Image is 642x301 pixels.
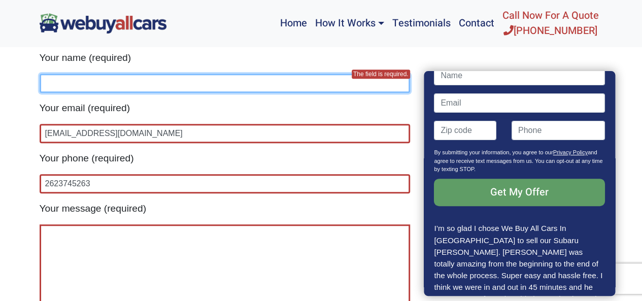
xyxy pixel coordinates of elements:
[40,13,166,33] img: We Buy All Cars in NJ logo
[434,66,605,85] input: Name
[512,121,605,140] input: Phone
[388,4,455,43] a: Testimonials
[455,4,498,43] a: Contact
[434,93,605,113] input: Email
[40,151,410,166] p: Your phone (required)
[434,179,605,206] input: Get My Offer
[498,4,603,43] a: Call Now For A Quote[PHONE_NUMBER]
[434,121,497,140] input: Zip code
[352,70,410,79] span: The field is required.
[40,101,410,116] p: Your email (required)
[40,202,410,216] p: Your message (required)
[434,148,605,179] p: By submitting your information, you agree to our and agree to receive text messages from us. You ...
[311,4,388,43] a: How It Works
[40,51,410,65] p: Your name (required)
[40,27,410,47] h2: Email Our Offices
[276,4,311,43] a: Home
[553,149,588,155] a: Privacy Policy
